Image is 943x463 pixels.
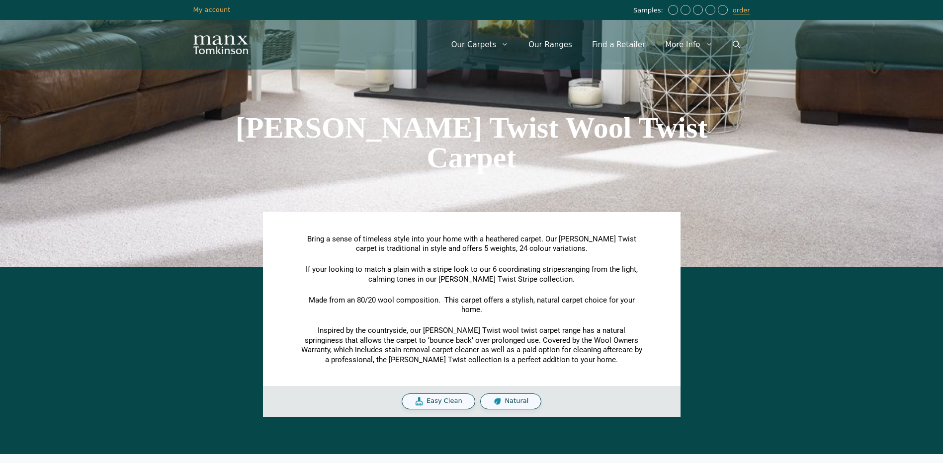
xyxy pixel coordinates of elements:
[441,30,750,60] nav: Primary
[193,6,231,13] a: My account
[733,6,750,14] a: order
[655,30,722,60] a: More Info
[193,35,248,54] img: Manx Tomkinson
[505,397,528,405] span: Natural
[582,30,655,60] a: Find a Retailer
[193,113,750,172] h1: [PERSON_NAME] Twist Wool Twist Carpet
[441,30,519,60] a: Our Carpets
[368,265,638,284] span: ranging from the light, calming tones in our [PERSON_NAME] Twist Stripe collection.
[633,6,666,15] span: Samples:
[723,30,750,60] a: Open Search Bar
[518,30,582,60] a: Our Ranges
[300,296,643,315] p: Made from an 80/20 wool composition. This carpet offers a stylish, natural carpet choice for your...
[300,234,643,254] p: Bring a sense of timeless style into your home with a heathered carpet. Our [PERSON_NAME] Twist c...
[300,326,643,365] p: Inspired by the countryside, our [PERSON_NAME] Twist wool twist carpet range has a natural spring...
[300,265,643,284] p: If your looking to match a plain with a stripe look to our 6 coordinating stripes
[427,397,462,405] span: Easy Clean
